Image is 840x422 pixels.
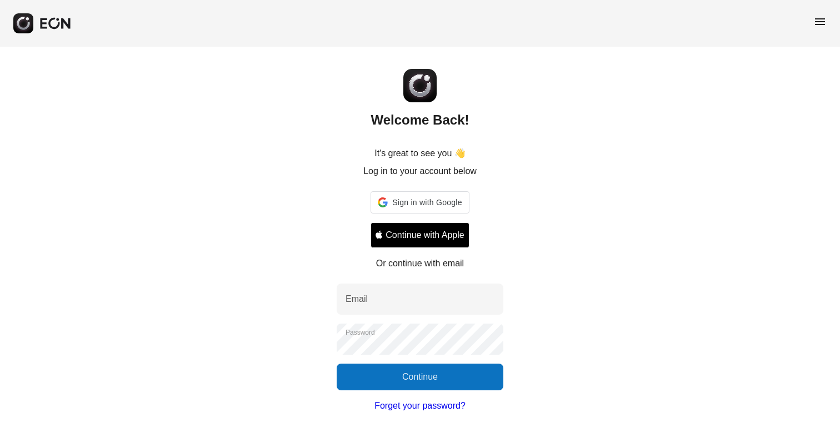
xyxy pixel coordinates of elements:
button: Signin with apple ID [371,222,469,248]
label: Password [346,328,375,337]
a: Forget your password? [374,399,466,413]
h2: Welcome Back! [371,111,469,129]
button: Continue [337,364,503,390]
span: Sign in with Google [392,196,462,209]
p: Or continue with email [376,257,464,270]
p: Log in to your account below [363,165,477,178]
p: It's great to see you 👋 [374,147,466,160]
span: menu [813,15,827,28]
div: Sign in with Google [371,191,469,214]
label: Email [346,292,368,306]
